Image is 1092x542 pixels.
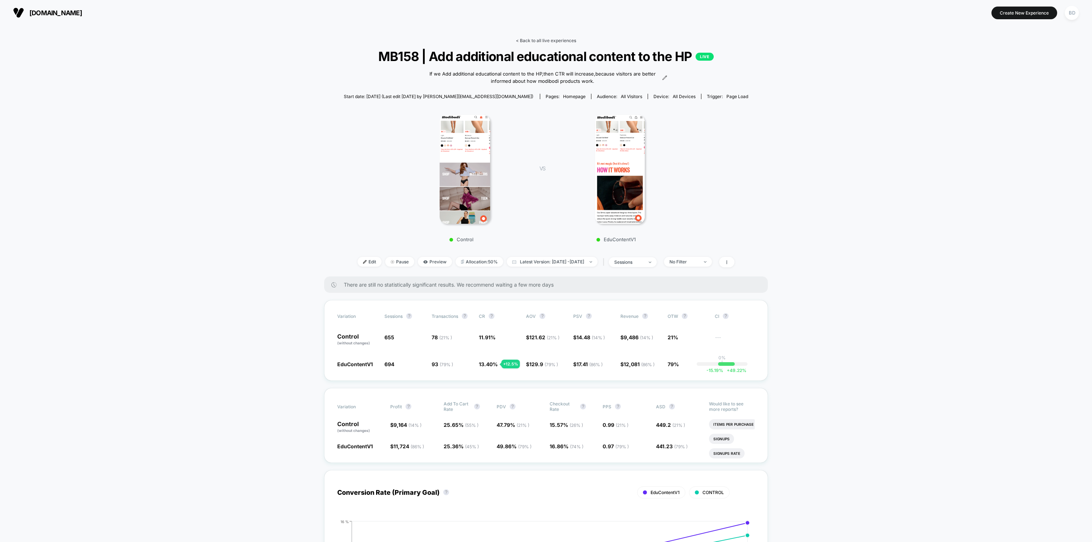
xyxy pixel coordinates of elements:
[406,404,411,409] button: ?
[391,260,394,264] img: end
[614,259,643,265] div: sessions
[512,260,516,264] img: calendar
[545,362,558,367] span: ( 79 % )
[526,314,536,319] span: AOV
[649,262,651,263] img: end
[550,401,576,412] span: Checkout Rate
[656,422,685,428] span: 449.2
[394,443,424,449] span: 11,724
[616,422,628,428] span: ( 21 % )
[344,282,753,288] span: There are still no statistically significant results. We recommend waiting a few more days
[624,334,653,340] span: 9,486
[615,404,621,409] button: ?
[526,361,558,367] span: $
[546,94,586,99] div: Pages:
[727,368,730,373] span: +
[507,257,598,267] span: Latest Version: [DATE] - [DATE]
[439,335,452,340] span: ( 21 % )
[576,334,605,340] span: 14.48
[589,362,603,367] span: ( 86 % )
[440,362,453,367] span: ( 79 % )
[337,428,370,433] span: (without changes)
[673,94,696,99] span: all devices
[408,422,421,428] span: ( 14 % )
[696,53,714,61] p: LIVE
[715,335,755,346] span: ---
[529,361,558,367] span: 129.9
[621,94,642,99] span: All Visitors
[570,444,583,449] span: ( 74 % )
[550,422,583,428] span: 15.57 %
[497,404,506,409] span: PDV
[620,334,653,340] span: $
[337,421,383,433] p: Control
[344,94,533,99] span: Start date: [DATE] (Last edit [DATE] by [PERSON_NAME][EMAIL_ADDRESS][DOMAIN_NAME])
[479,334,496,340] span: 11.91 %
[563,94,586,99] span: homepage
[337,361,373,367] span: EduContentV1
[418,257,452,267] span: Preview
[337,333,377,346] p: Control
[337,313,377,319] span: Variation
[674,444,688,449] span: ( 79 % )
[603,422,628,428] span: 0.99
[341,519,349,524] tspan: 16 %
[597,94,642,99] div: Audience:
[615,444,629,449] span: ( 79 % )
[489,313,494,319] button: ?
[715,313,755,319] span: CI
[672,422,685,428] span: ( 21 % )
[390,443,424,449] span: $
[550,443,583,449] span: 16.86 %
[432,334,452,340] span: 78
[364,49,728,64] span: MB158 | Add additional educational content to the HP
[444,422,478,428] span: 25.65 %
[406,313,412,319] button: ?
[529,334,559,340] span: 121.62
[390,422,421,428] span: $
[390,404,402,409] span: Profit
[592,335,605,340] span: ( 14 % )
[620,361,655,367] span: $
[29,9,82,17] span: [DOMAIN_NAME]
[603,404,611,409] span: PPS
[682,313,688,319] button: ?
[465,444,479,449] span: ( 45 % )
[648,94,701,99] span: Device:
[702,490,724,495] span: CONTROL
[573,334,605,340] span: $
[669,404,675,409] button: ?
[709,448,745,458] li: Signups Rate
[13,7,24,18] img: Visually logo
[456,257,503,267] span: Allocation: 50%
[385,257,414,267] span: Pause
[580,404,586,409] button: ?
[991,7,1057,19] button: Create New Experience
[547,335,559,340] span: ( 21 % )
[337,341,370,345] span: (without changes)
[573,361,603,367] span: $
[497,422,529,428] span: 47.79 %
[432,361,453,367] span: 93
[517,422,529,428] span: ( 21 % )
[642,313,648,319] button: ?
[723,313,729,319] button: ?
[1063,5,1081,20] button: BD
[595,115,645,224] img: EduContentV1 main
[462,313,468,319] button: ?
[384,361,394,367] span: 694
[706,368,723,373] span: -15.19 %
[444,401,470,412] span: Add To Cart Rate
[707,94,748,99] div: Trigger:
[668,313,708,319] span: OTW
[570,422,583,428] span: ( 26 % )
[518,444,531,449] span: ( 79 % )
[443,489,449,495] button: ?
[669,259,698,264] div: No Filter
[394,422,421,428] span: 9,164
[718,355,726,360] p: 0%
[337,443,373,449] span: EduContentV1
[398,236,525,242] p: Control
[620,314,639,319] span: Revenue
[709,401,755,412] p: Would like to see more reports?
